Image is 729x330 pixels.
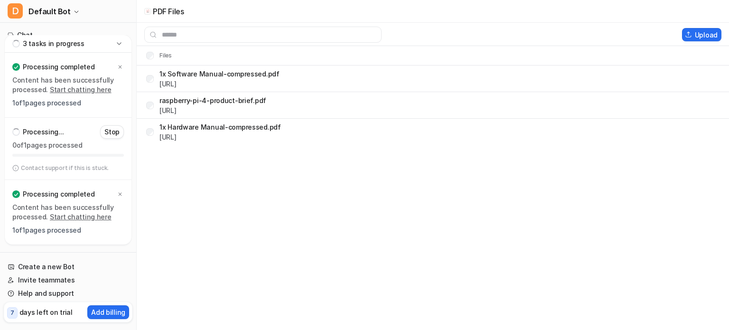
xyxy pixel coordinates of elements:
p: days left on trial [19,307,73,317]
button: Stop [100,125,124,139]
p: 1 of 1 pages processed [12,98,124,108]
a: Help and support [4,287,132,300]
a: Start chatting here [50,213,112,221]
p: Processing completed [23,62,94,72]
p: raspberry-pi-4-product-brief.pdf [159,95,266,105]
p: 1 of 1 pages processed [12,226,124,235]
p: Stop [104,127,120,137]
a: Start chatting here [50,85,112,94]
a: Chat [4,28,132,42]
th: Files [139,50,172,61]
p: Processing completed [23,189,94,199]
p: 1x Hardware Manual-compressed.pdf [159,122,281,132]
a: Create a new Bot [4,260,132,273]
p: 0 of 1 pages processed [12,141,124,150]
span: D [8,3,23,19]
button: Upload [682,28,721,41]
span: Default Bot [28,5,71,18]
p: Contact support if this is stuck. [21,164,109,172]
p: 3 tasks in progress [23,39,84,48]
a: [URL] [159,80,177,88]
p: 7 [10,309,14,317]
a: Invite teammates [4,273,132,287]
p: Add billing [91,307,125,317]
a: [URL] [159,106,177,114]
p: Content has been successfully processed. [12,203,124,222]
a: [URL] [159,133,177,141]
button: Add billing [87,305,129,319]
p: 1x Software Manual-compressed.pdf [159,69,280,79]
p: Content has been successfully processed. [12,75,124,94]
p: PDF Files [153,7,184,16]
img: upload-file icon [146,9,150,13]
p: Processing... [23,127,64,137]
